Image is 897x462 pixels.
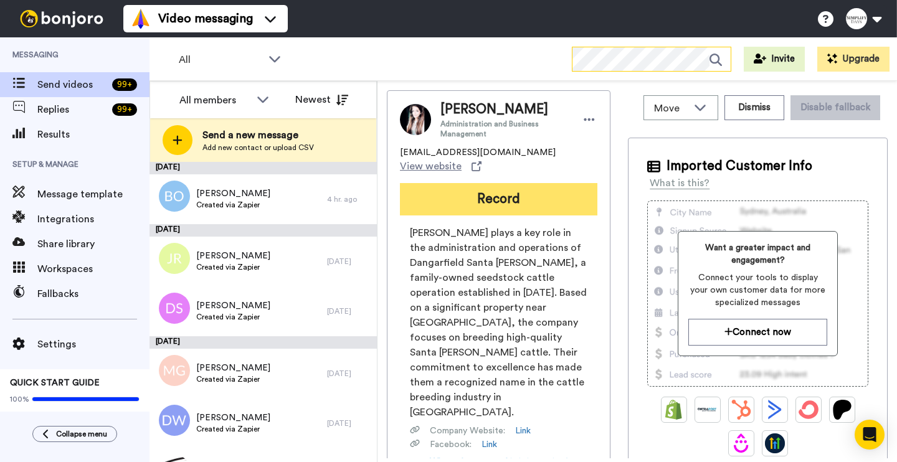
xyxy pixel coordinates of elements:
[37,237,149,252] span: Share library
[196,200,270,210] span: Created via Zapier
[667,157,812,176] span: Imported Customer Info
[698,400,718,420] img: Ontraport
[430,425,505,437] span: Company Website :
[327,194,371,204] div: 4 hr. ago
[159,405,190,436] img: dw.png
[799,400,819,420] img: ConvertKit
[37,286,149,301] span: Fallbacks
[196,374,270,384] span: Created via Zapier
[159,293,190,324] img: ds.png
[37,127,149,142] span: Results
[37,337,149,352] span: Settings
[131,9,151,29] img: vm-color.svg
[327,306,371,316] div: [DATE]
[196,312,270,322] span: Created via Zapier
[400,104,431,135] img: Image of Amanda Adams
[855,420,885,450] div: Open Intercom Messenger
[196,424,270,434] span: Created via Zapier
[400,146,556,159] span: [EMAIL_ADDRESS][DOMAIN_NAME]
[765,400,785,420] img: ActiveCampaign
[744,47,805,72] button: Invite
[112,78,137,91] div: 99 +
[410,225,587,420] span: [PERSON_NAME] plays a key role in the administration and operations of Dangarfield Santa [PERSON_...
[37,102,107,117] span: Replies
[440,100,569,119] span: [PERSON_NAME]
[196,299,270,312] span: [PERSON_NAME]
[400,159,482,174] a: View website
[179,93,250,108] div: All members
[159,243,190,274] img: jr.png
[202,143,314,153] span: Add new contact or upload CSV
[400,183,597,215] button: Record
[32,426,117,442] button: Collapse menu
[650,176,710,191] div: What is this?
[149,162,377,174] div: [DATE]
[482,438,497,451] a: Link
[56,429,107,439] span: Collapse menu
[327,418,371,428] div: [DATE]
[196,187,270,200] span: [PERSON_NAME]
[15,10,108,27] img: bj-logo-header-white.svg
[10,394,29,404] span: 100%
[400,159,462,174] span: View website
[37,262,149,276] span: Workspaces
[327,257,371,266] div: [DATE]
[196,362,270,374] span: [PERSON_NAME]
[37,212,149,227] span: Integrations
[688,242,827,266] span: Want a greater impact and engagement?
[196,262,270,272] span: Created via Zapier
[817,47,890,72] button: Upgrade
[731,400,751,420] img: Hubspot
[440,119,569,139] span: Administration and Business Management
[196,250,270,262] span: [PERSON_NAME]
[664,400,684,420] img: Shopify
[731,433,751,453] img: Drip
[158,10,253,27] span: Video messaging
[37,77,107,92] span: Send videos
[654,101,688,116] span: Move
[430,438,472,451] span: Facebook :
[724,95,784,120] button: Dismiss
[515,425,531,437] a: Link
[688,271,827,309] span: Connect your tools to display your own customer data for more specialized messages
[327,369,371,379] div: [DATE]
[688,319,827,346] button: Connect now
[832,400,852,420] img: Patreon
[179,52,262,67] span: All
[196,412,270,424] span: [PERSON_NAME]
[149,224,377,237] div: [DATE]
[159,181,190,212] img: bo.png
[159,355,190,386] img: mg.png
[112,103,137,116] div: 99 +
[790,95,880,120] button: Disable fallback
[149,336,377,349] div: [DATE]
[10,379,100,387] span: QUICK START GUIDE
[765,433,785,453] img: GoHighLevel
[37,187,149,202] span: Message template
[286,87,358,112] button: Newest
[202,128,314,143] span: Send a new message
